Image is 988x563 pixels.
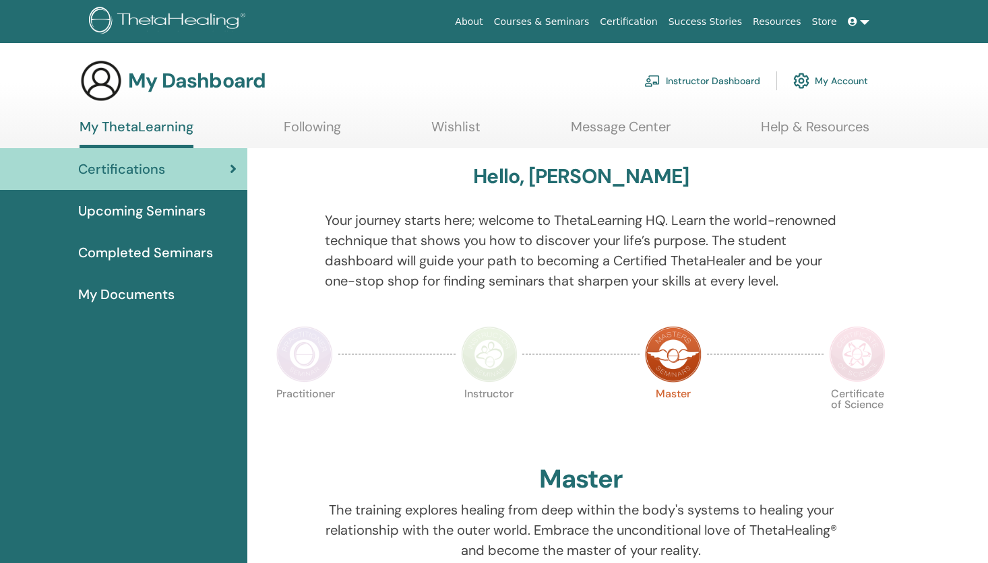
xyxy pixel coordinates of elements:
[645,389,702,445] p: Master
[89,7,250,37] img: logo.png
[793,69,809,92] img: cog.svg
[276,326,333,383] img: Practitioner
[325,500,838,560] p: The training explores healing from deep within the body's systems to healing your relationship wi...
[78,201,206,221] span: Upcoming Seminars
[663,9,747,34] a: Success Stories
[747,9,807,34] a: Resources
[128,69,266,93] h3: My Dashboard
[793,66,868,96] a: My Account
[571,119,671,145] a: Message Center
[325,210,838,291] p: Your journey starts here; welcome to ThetaLearning HQ. Learn the world-renowned technique that sh...
[450,9,488,34] a: About
[276,389,333,445] p: Practitioner
[284,119,341,145] a: Following
[829,389,886,445] p: Certificate of Science
[644,66,760,96] a: Instructor Dashboard
[644,75,660,87] img: chalkboard-teacher.svg
[489,9,595,34] a: Courses & Seminars
[78,284,175,304] span: My Documents
[539,464,623,495] h2: Master
[761,119,869,145] a: Help & Resources
[461,389,518,445] p: Instructor
[829,326,886,383] img: Certificate of Science
[645,326,702,383] img: Master
[78,159,165,179] span: Certifications
[594,9,662,34] a: Certification
[80,59,123,102] img: generic-user-icon.jpg
[78,242,213,263] span: Completed Seminars
[431,119,481,145] a: Wishlist
[807,9,842,34] a: Store
[461,326,518,383] img: Instructor
[80,119,193,148] a: My ThetaLearning
[473,164,689,189] h3: Hello, [PERSON_NAME]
